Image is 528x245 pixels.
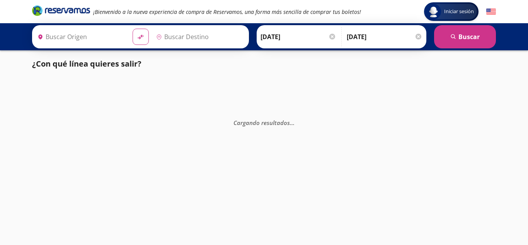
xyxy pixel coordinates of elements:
button: Buscar [434,25,496,48]
input: Buscar Origen [34,27,126,46]
p: ¿Con qué línea quieres salir? [32,58,141,70]
span: . [291,118,293,126]
em: Cargando resultados [233,118,295,126]
input: Opcional [347,27,422,46]
i: Brand Logo [32,5,90,16]
button: English [486,7,496,17]
span: Iniciar sesión [441,8,477,15]
span: . [290,118,291,126]
a: Brand Logo [32,5,90,19]
span: . [293,118,295,126]
em: ¡Bienvenido a la nueva experiencia de compra de Reservamos, una forma más sencilla de comprar tus... [93,8,361,15]
input: Elegir Fecha [261,27,336,46]
input: Buscar Destino [153,27,245,46]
